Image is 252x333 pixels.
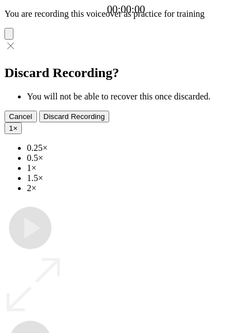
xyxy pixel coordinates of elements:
span: 1 [9,124,13,132]
button: 1× [4,122,22,134]
li: You will not be able to recover this once discarded. [27,92,248,102]
li: 0.25× [27,143,248,153]
p: You are recording this voiceover as practice for training [4,9,248,19]
li: 1.5× [27,173,248,183]
li: 2× [27,183,248,193]
h2: Discard Recording? [4,65,248,80]
button: Cancel [4,111,37,122]
li: 1× [27,163,248,173]
li: 0.5× [27,153,248,163]
a: 00:00:00 [107,3,145,16]
button: Discard Recording [39,111,110,122]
